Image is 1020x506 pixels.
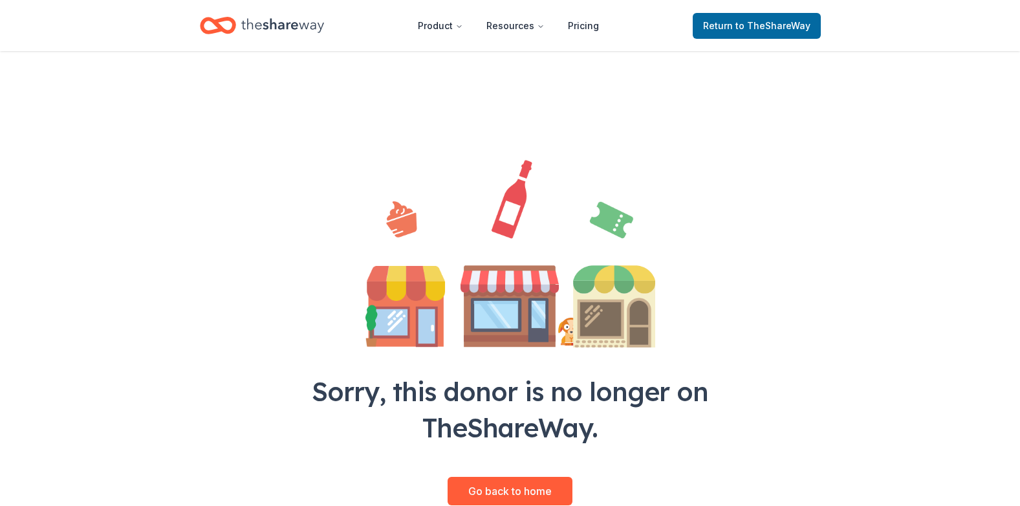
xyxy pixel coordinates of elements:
[365,160,655,347] img: Illustration for landing page
[693,13,821,39] a: Returnto TheShareWay
[283,373,738,446] div: Sorry, this donor is no longer on TheShareWay.
[735,20,810,31] span: to TheShareWay
[407,10,609,41] nav: Main
[476,13,555,39] button: Resources
[200,10,324,41] a: Home
[558,13,609,39] a: Pricing
[407,13,473,39] button: Product
[448,477,572,505] a: Go back to home
[703,18,810,34] span: Return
